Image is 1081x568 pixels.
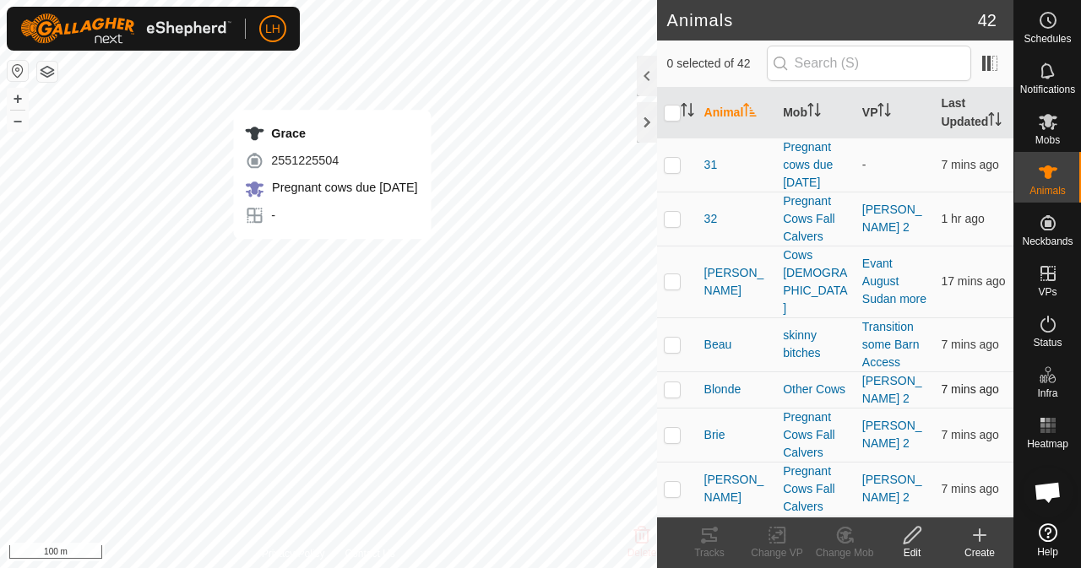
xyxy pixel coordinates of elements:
span: 11 Sept 2025, 5:57 am [941,158,998,171]
a: [PERSON_NAME] 2 [862,473,922,504]
span: Heatmap [1027,439,1068,449]
span: [PERSON_NAME] [704,264,770,300]
div: 2551225504 [244,150,417,170]
div: Pregnant Cows Fall Calvers [783,192,849,246]
div: Change Mob [811,545,878,560]
span: 31 [704,156,718,174]
div: Pregnant Cows Fall Calvers [783,408,849,462]
span: Pregnant cows due [DATE] [268,181,417,194]
button: + [8,89,28,109]
span: Help [1037,547,1058,557]
span: 11 Sept 2025, 5:57 am [941,482,998,495]
span: 42 [978,8,997,33]
a: Help [1014,517,1081,564]
div: Grace [244,123,417,143]
input: Search (S) [767,46,971,81]
span: Neckbands [1022,236,1073,246]
button: Map Layers [37,62,57,82]
a: [PERSON_NAME] 2 [862,374,922,405]
div: Tracks [676,545,743,560]
div: Edit [878,545,946,560]
span: 11 Sept 2025, 5:47 am [941,274,1005,288]
button: – [8,111,28,131]
h2: Animals [667,10,978,30]
a: Transition some Barn Access [862,320,920,369]
div: Create [946,545,1013,560]
span: Mobs [1035,135,1060,145]
span: Status [1033,338,1062,348]
div: Open chat [1023,467,1073,517]
div: Change VP [743,545,811,560]
span: Animals [1029,186,1066,196]
p-sorticon: Activate to sort [743,105,757,119]
p-sorticon: Activate to sort [807,105,821,119]
span: LH [265,20,280,38]
span: 11 Sept 2025, 4:28 am [941,212,984,225]
span: 0 selected of 42 [667,55,767,73]
button: Reset Map [8,61,28,81]
th: Mob [776,88,856,138]
span: Schedules [1024,34,1071,44]
span: ChiefExecutive [704,517,770,552]
div: Cows [DEMOGRAPHIC_DATA] [783,246,849,317]
span: Brie [704,426,725,444]
div: skinny bitches [783,327,849,362]
div: - [244,206,417,226]
a: [PERSON_NAME] 2 [862,203,922,234]
span: 11 Sept 2025, 5:58 am [941,338,998,351]
th: Animal [698,88,777,138]
span: 32 [704,210,718,228]
span: 11 Sept 2025, 5:58 am [941,382,998,396]
span: Blonde [704,381,741,398]
p-sorticon: Activate to sort [988,115,1002,128]
p-sorticon: Activate to sort [877,105,891,119]
div: Pregnant cows due [DATE] [783,138,849,192]
span: Notifications [1020,84,1075,95]
span: [PERSON_NAME] [704,471,770,506]
a: [PERSON_NAME] 2 [862,419,922,450]
span: 11 Sept 2025, 5:57 am [941,428,998,441]
a: Contact Us [345,546,394,561]
a: Privacy Policy [262,546,325,561]
app-display-virtual-paddock-transition: - [862,158,866,171]
span: Infra [1037,388,1057,398]
div: Other Cows [783,381,849,398]
a: Evant August Sudan more [862,257,926,306]
th: VP [856,88,935,138]
span: VPs [1038,287,1057,297]
span: Beau [704,336,732,354]
img: Gallagher Logo [20,14,231,44]
div: Pregnant Cows Fall Calvers [783,463,849,516]
p-sorticon: Activate to sort [681,105,694,119]
th: Last Updated [934,88,1013,138]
